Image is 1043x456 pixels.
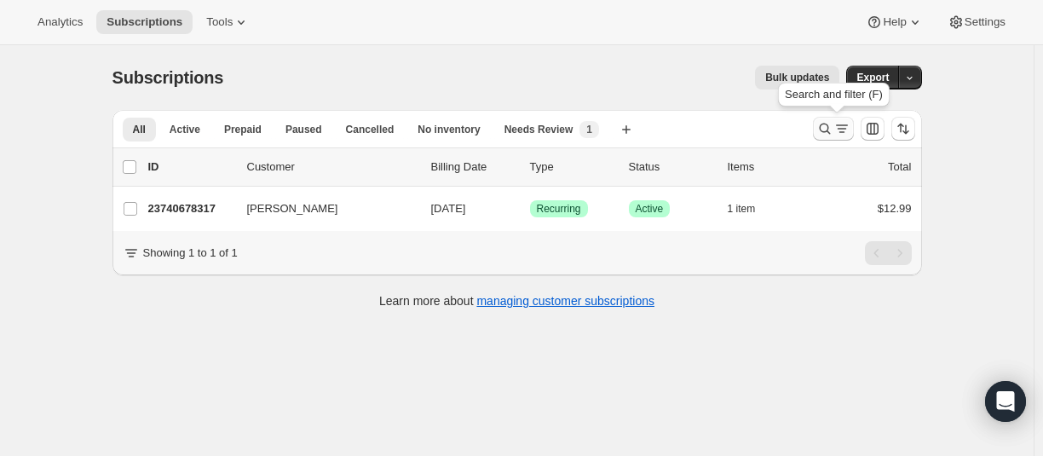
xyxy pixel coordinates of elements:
button: Help [856,10,933,34]
span: All [133,123,146,136]
button: Bulk updates [755,66,839,89]
div: 23740678317[PERSON_NAME][DATE]SuccessRecurringSuccessActive1 item$12.99 [148,197,912,221]
div: IDCustomerBilling DateTypeStatusItemsTotal [148,159,912,176]
div: Items [728,159,813,176]
span: Prepaid [224,123,262,136]
span: Settings [965,15,1006,29]
span: 1 [586,123,592,136]
p: 23740678317 [148,200,233,217]
button: Export [846,66,899,89]
p: Billing Date [431,159,516,176]
nav: Pagination [865,241,912,265]
span: [PERSON_NAME] [247,200,338,217]
span: Bulk updates [765,71,829,84]
span: Subscriptions [107,15,182,29]
span: $12.99 [878,202,912,215]
button: Tools [196,10,260,34]
button: Settings [937,10,1016,34]
button: Analytics [27,10,93,34]
span: 1 item [728,202,756,216]
button: Create new view [613,118,640,141]
span: Recurring [537,202,581,216]
div: Type [530,159,615,176]
span: Tools [206,15,233,29]
p: Learn more about [379,292,654,309]
p: Status [629,159,714,176]
button: 1 item [728,197,775,221]
span: Subscriptions [112,68,224,87]
button: [PERSON_NAME] [237,195,407,222]
span: Needs Review [504,123,573,136]
div: Open Intercom Messenger [985,381,1026,422]
p: Total [888,159,911,176]
span: [DATE] [431,202,466,215]
span: Active [170,123,200,136]
span: No inventory [418,123,480,136]
span: Cancelled [346,123,395,136]
p: Customer [247,159,418,176]
span: Analytics [37,15,83,29]
span: Export [856,71,889,84]
button: Sort the results [891,117,915,141]
button: Subscriptions [96,10,193,34]
button: Search and filter results [813,117,854,141]
span: Active [636,202,664,216]
a: managing customer subscriptions [476,294,654,308]
p: Showing 1 to 1 of 1 [143,245,238,262]
p: ID [148,159,233,176]
span: Help [883,15,906,29]
span: Paused [285,123,322,136]
button: Customize table column order and visibility [861,117,885,141]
